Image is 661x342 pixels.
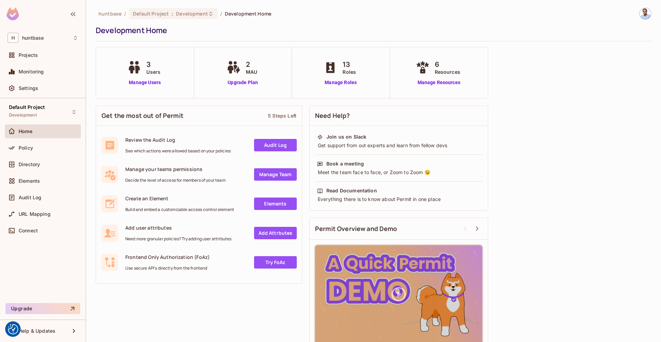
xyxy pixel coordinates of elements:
[315,224,397,233] span: Permit Overview and Demo
[125,166,225,172] span: Manage your teams permissions
[19,162,40,167] span: Directory
[254,168,297,181] a: Manage Team
[6,303,80,314] button: Upgrade
[19,145,33,151] span: Policy
[8,33,19,43] span: H
[225,10,271,17] span: Development Home
[343,59,356,70] span: 13
[254,256,297,269] a: Try FoAz
[171,11,174,17] span: :
[146,68,160,76] span: Users
[125,148,231,154] span: See which actions were allowed based on your policies
[8,324,18,334] img: Revisit consent button
[246,68,257,76] span: MAU
[125,137,231,143] span: Review the Audit Log
[268,112,296,119] div: 5 Steps Left
[19,328,55,334] span: Help & Updates
[326,160,364,167] div: Book a meeting
[19,228,38,233] span: Connect
[19,52,38,58] span: Projects
[9,104,45,110] span: Default Project
[435,59,460,70] span: 6
[254,227,297,239] a: Add Attrbutes
[246,59,257,70] span: 2
[414,79,464,86] a: Manage Resources
[19,178,40,184] span: Elements
[640,8,651,19] img: Ravindra Bangrawa
[96,25,648,36] div: Development Home
[225,79,261,86] a: Upgrade Plan
[7,8,19,20] img: SReyMgAAAABJRU5ErkJggg==
[19,195,41,200] span: Audit Log
[125,265,210,271] span: Use secure API's directly from the frontend
[9,112,37,118] span: Development
[146,59,160,70] span: 3
[19,69,44,74] span: Monitoring
[176,10,208,17] span: Development
[19,85,38,91] span: Settings
[125,224,231,231] span: Add user attributes
[343,68,356,76] span: Roles
[317,169,480,176] div: Meet the team face to face, or Zoom to Zoom 😉
[125,236,231,242] span: Need more granular policies? Try adding user attributes
[322,79,359,86] a: Manage Roles
[133,10,169,17] span: Default Project
[126,79,164,86] a: Manage Users
[326,187,377,194] div: Read Documentation
[317,196,480,203] div: Everything there is to know about Permit in one place
[19,211,51,217] span: URL Mapping
[315,111,350,120] span: Need Help?
[102,111,183,120] span: Get the most out of Permit
[317,142,480,149] div: Get support from out experts and learn from fellow devs
[254,139,297,151] a: Audit Log
[435,68,460,76] span: Resources
[98,10,122,17] span: the active workspace
[22,35,44,41] span: Workspace: huntbase
[19,129,33,134] span: Home
[124,10,126,17] li: /
[220,10,222,17] li: /
[8,324,18,334] button: Consent Preferences
[125,195,234,202] span: Create an Element
[125,207,234,212] span: Build and embed a customizable access control element
[326,133,366,140] div: Join us on Slack
[125,254,210,260] span: Frontend Only Authorization (FoAz)
[254,198,297,210] a: Elements
[125,178,225,183] span: Decide the level of access for members of your team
